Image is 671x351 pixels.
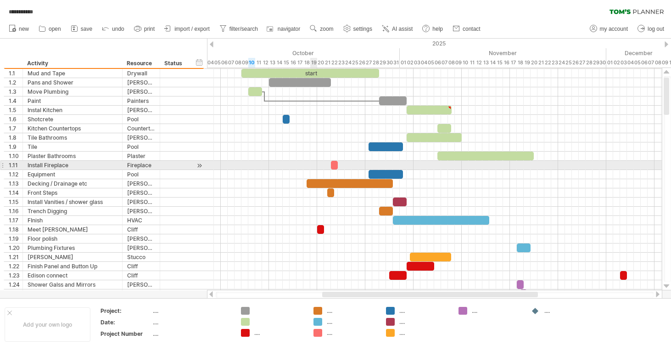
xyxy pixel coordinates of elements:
div: Cliff [127,271,155,280]
div: Friday, 10 October 2025 [248,58,255,68]
div: Wednesday, 29 October 2025 [379,58,386,68]
div: Pans and Shower [28,78,117,87]
div: .... [399,329,449,337]
div: Floor polish [28,234,117,243]
div: Sunday, 19 October 2025 [310,58,317,68]
div: [PERSON_NAME] [127,243,155,252]
div: Monday, 1 December 2025 [606,58,613,68]
div: [PERSON_NAME] / [PERSON_NAME] [127,289,155,298]
div: October 2025 [186,48,400,58]
div: Thursday, 23 October 2025 [338,58,345,68]
div: Monday, 6 October 2025 [221,58,228,68]
div: Wednesday, 15 October 2025 [283,58,290,68]
div: Thursday, 27 November 2025 [579,58,586,68]
div: 1.21 [9,253,22,261]
div: 1.6 [9,115,22,124]
div: Kitchen Countertops [28,124,117,133]
div: Friday, 17 October 2025 [296,58,303,68]
span: navigator [278,26,300,32]
div: Wednesday, 12 November 2025 [475,58,482,68]
div: Monday, 10 November 2025 [462,58,469,68]
div: Tuesday, 14 October 2025 [276,58,283,68]
div: Stucco [127,253,155,261]
div: Shotcrete [28,115,117,124]
div: Saturday, 11 October 2025 [255,58,262,68]
div: Monday, 24 November 2025 [558,58,565,68]
span: settings [353,26,372,32]
div: 1.25 [9,289,22,298]
div: .... [399,318,449,326]
div: Resource [127,59,155,68]
a: help [420,23,446,35]
div: Activity [27,59,117,68]
a: open [36,23,64,35]
div: FInish [28,216,117,225]
span: filter/search [229,26,258,32]
div: Friday, 24 October 2025 [345,58,352,68]
div: [PERSON_NAME]/[PERSON_NAME] [127,198,155,206]
a: navigator [265,23,303,35]
div: Mud and Tape [28,69,117,78]
div: Tuesday, 21 October 2025 [324,58,331,68]
a: undo [100,23,127,35]
div: [PERSON_NAME] [127,78,155,87]
div: Move Plumbing [28,87,117,96]
div: 1.14 [9,188,22,197]
div: Project Number [101,330,151,338]
div: 1.24 [9,280,22,289]
div: scroll to activity [195,161,204,170]
span: my account [600,26,628,32]
div: Trench Digging [28,207,117,215]
div: Thursday, 6 November 2025 [434,58,441,68]
div: Friday, 7 November 2025 [441,58,448,68]
a: import / export [162,23,212,35]
div: 1.4 [9,96,22,105]
a: zoom [308,23,336,35]
div: Plumbing Fixtures [28,243,117,252]
div: [PERSON_NAME] [127,179,155,188]
div: Tuesday, 25 November 2025 [565,58,572,68]
div: Pool [127,142,155,151]
div: Thursday, 30 October 2025 [386,58,393,68]
div: .... [327,307,377,315]
div: Cliff [127,225,155,234]
div: Finish Panel and Button Up [28,262,117,271]
div: 1.1 [9,69,22,78]
div: Date: [101,318,151,326]
div: .... [327,329,377,337]
div: .... [327,318,377,326]
div: .... [399,307,449,315]
div: Install Vanities / shower glass [28,198,117,206]
div: Sunday, 5 October 2025 [214,58,221,68]
div: Tuesday, 2 December 2025 [613,58,620,68]
div: Paint [28,96,117,105]
div: Tile [28,142,117,151]
div: Tuesday, 28 October 2025 [372,58,379,68]
div: Thursday, 13 November 2025 [482,58,489,68]
div: Sunday, 16 November 2025 [503,58,510,68]
div: Tuesday, 11 November 2025 [469,58,475,68]
div: .... [153,307,230,315]
div: [PERSON_NAME] [28,253,117,261]
div: 1.5 [9,106,22,114]
div: Thursday, 9 October 2025 [241,58,248,68]
div: Tuesday, 4 November 2025 [420,58,427,68]
div: Status [164,59,185,68]
a: contact [450,23,483,35]
div: [PERSON_NAME] [127,188,155,197]
div: Sunday, 12 October 2025 [262,58,269,68]
div: Tuesday, 18 November 2025 [517,58,524,68]
div: 1.8 [9,133,22,142]
div: Saturday, 25 October 2025 [352,58,358,68]
div: 1.7 [9,124,22,133]
a: my account [587,23,631,35]
div: HVAC [127,216,155,225]
span: contact [463,26,481,32]
div: Wednesday, 26 November 2025 [572,58,579,68]
div: Monday, 13 October 2025 [269,58,276,68]
div: Equipment [28,170,117,179]
a: filter/search [217,23,261,35]
div: .... [544,307,594,315]
div: Front Steps [28,188,117,197]
div: Sunday, 9 November 2025 [455,58,462,68]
